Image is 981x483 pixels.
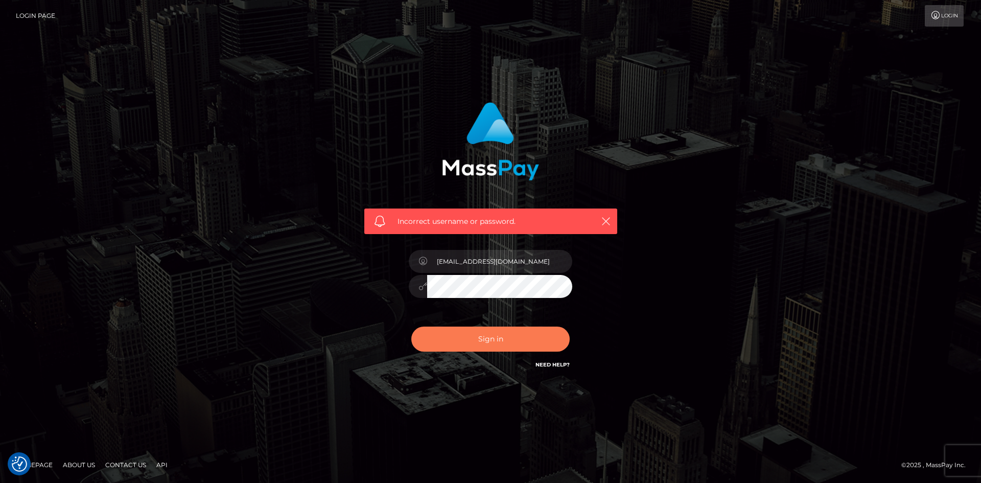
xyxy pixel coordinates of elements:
a: API [152,457,172,473]
a: Need Help? [535,361,570,368]
a: About Us [59,457,99,473]
button: Sign in [411,327,570,352]
img: Revisit consent button [12,456,27,472]
button: Consent Preferences [12,456,27,472]
a: Contact Us [101,457,150,473]
div: © 2025 , MassPay Inc. [901,459,973,471]
a: Homepage [11,457,57,473]
span: Incorrect username or password. [398,216,584,227]
a: Login [925,5,964,27]
img: MassPay Login [442,102,539,180]
input: Username... [427,250,572,273]
a: Login Page [16,5,55,27]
